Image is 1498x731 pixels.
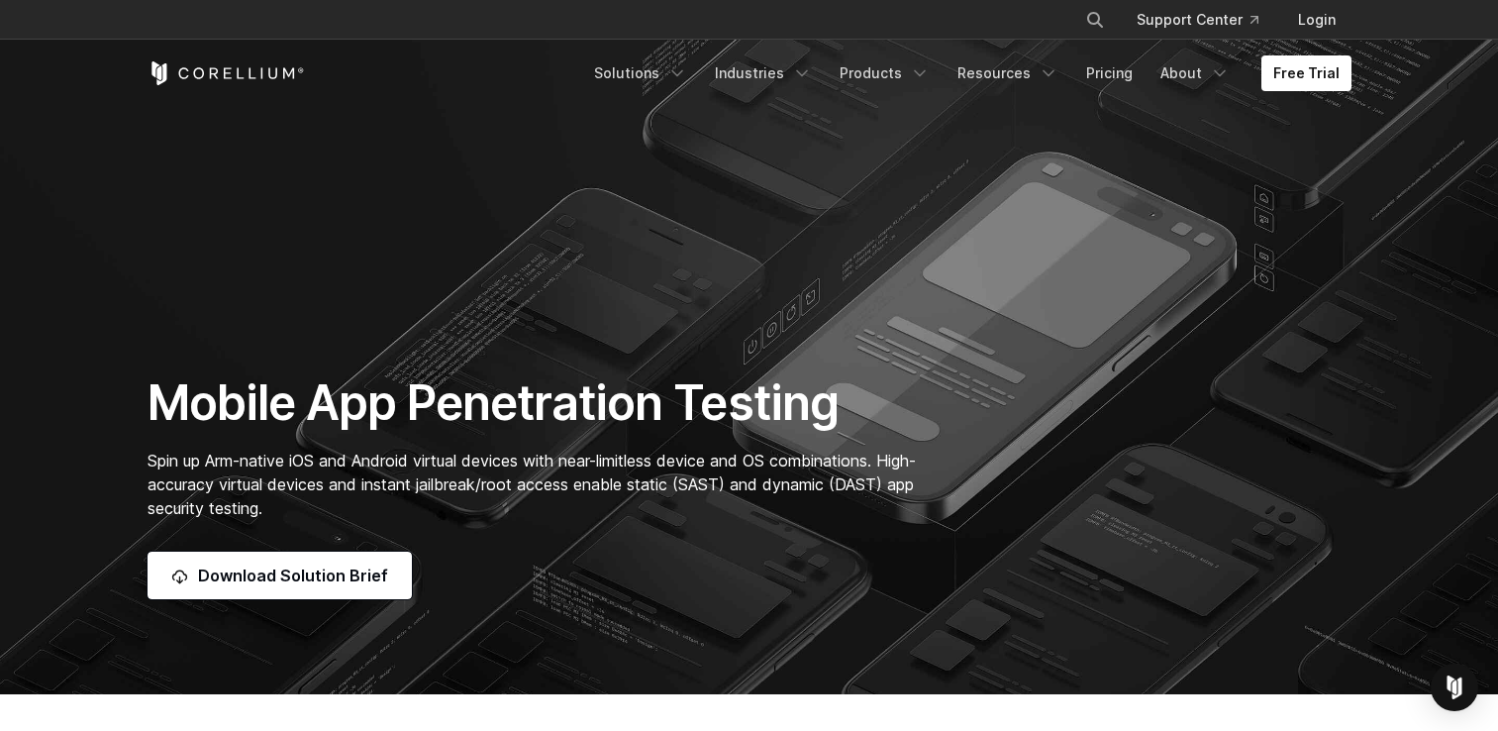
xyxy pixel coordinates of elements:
a: Products [828,55,942,91]
a: Download Solution Brief [148,552,412,599]
a: Corellium Home [148,61,305,85]
div: Navigation Menu [1061,2,1351,38]
a: Resources [946,55,1070,91]
h1: Mobile App Penetration Testing [148,373,937,433]
a: Free Trial [1261,55,1351,91]
a: Pricing [1074,55,1145,91]
span: Spin up Arm-native iOS and Android virtual devices with near-limitless device and OS combinations... [148,451,916,518]
div: Open Intercom Messenger [1431,664,1478,711]
div: Navigation Menu [582,55,1351,91]
span: Download Solution Brief [198,564,388,587]
a: Solutions [582,55,699,91]
a: Support Center [1121,2,1274,38]
a: Login [1282,2,1351,38]
a: About [1148,55,1242,91]
a: Industries [703,55,824,91]
button: Search [1077,2,1113,38]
